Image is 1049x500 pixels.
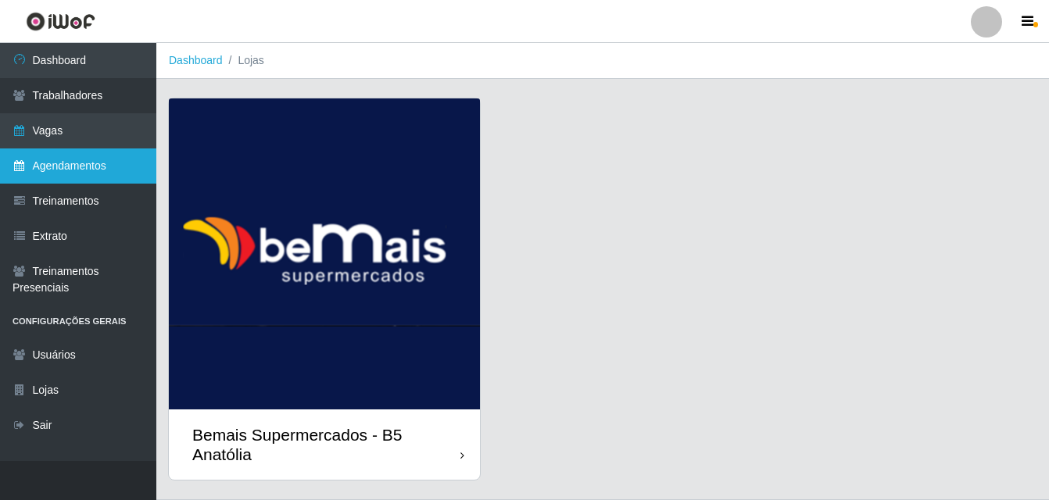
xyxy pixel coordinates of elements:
img: CoreUI Logo [26,12,95,31]
a: Dashboard [169,54,223,66]
img: cardImg [169,98,480,409]
nav: breadcrumb [156,43,1049,79]
li: Lojas [223,52,264,69]
div: Bemais Supermercados - B5 Anatólia [192,425,460,464]
a: Bemais Supermercados - B5 Anatólia [169,98,480,480]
